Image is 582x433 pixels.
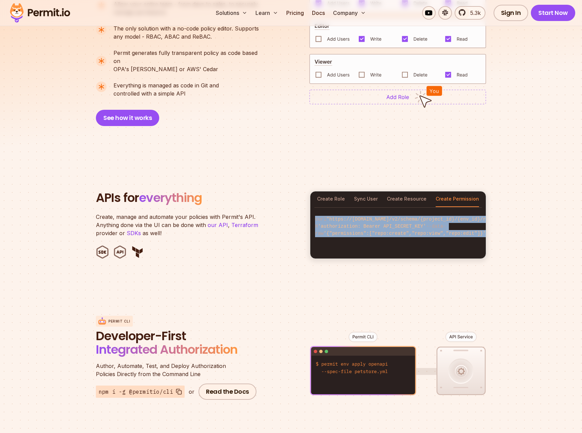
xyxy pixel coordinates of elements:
p: OPA's [PERSON_NAME] or AWS' Cedar [113,49,265,73]
button: Learn [253,6,281,20]
div: or [189,388,194,396]
p: controlled with a simple API [113,81,219,98]
span: Developer-First [96,329,258,343]
a: 5.3k [455,6,485,20]
p: Policies Directly from the Command Line [96,362,258,378]
span: Author, Automate, Test, and Deploy Authorization [96,362,258,370]
span: 5.3k [466,9,481,17]
span: '{"permissions":["repo:create","repo:view","repo:edit"]}' [324,231,486,236]
img: Permit logo [7,1,73,24]
button: Sync User [354,191,378,207]
a: Read the Docs [199,384,256,400]
code: curl -H --data-raw [310,210,486,243]
a: SDKs [127,230,141,236]
button: Create Resource [387,191,427,207]
span: Integrated Authorization [96,341,237,358]
button: See how it works [96,110,159,126]
span: Everything is managed as code in Git and [113,81,219,89]
button: npm i -g @permitio/cli [96,386,185,398]
button: Company [330,6,369,20]
a: Docs [309,6,328,20]
span: everything [139,189,202,206]
p: any model - RBAC, ABAC and ReBAC. [113,24,259,41]
button: Create Role [317,191,345,207]
button: Solutions [213,6,250,20]
span: Permit generates fully transparent policy as code based on [113,49,265,65]
p: Create, manage and automate your policies with Permit's API. Anything done via the UI can be done... [96,213,265,237]
a: Sign In [494,5,528,21]
a: Start Now [531,5,575,21]
span: The only solution with a no-code policy editor. Supports [113,24,259,33]
a: Pricing [284,6,307,20]
span: npm i -g @permitio/cli [99,388,173,396]
button: Create Permission [436,191,479,207]
a: our API [208,222,228,228]
span: "https://[DOMAIN_NAME]/v2/schema/{project_id}/{env_id}/roles/admin/permissions" [327,216,552,222]
h2: APIs for [96,191,302,205]
span: 'authorization: Bearer API_SECRET_KEY' [318,224,426,229]
a: Terraform [231,222,258,228]
p: Permit CLI [108,319,130,324]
